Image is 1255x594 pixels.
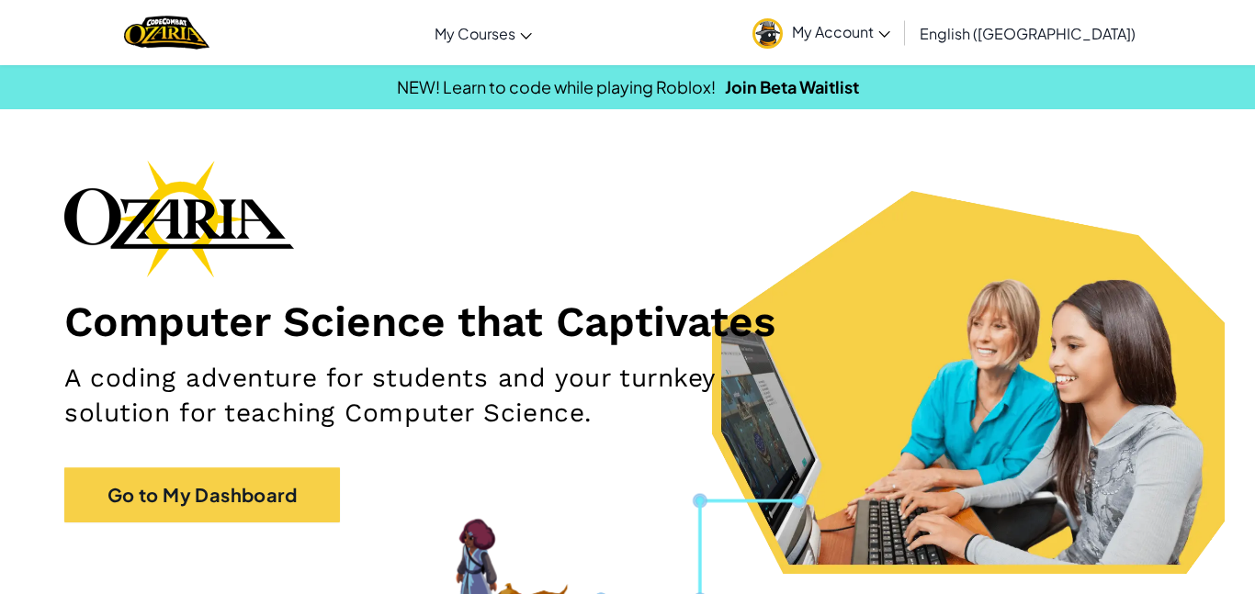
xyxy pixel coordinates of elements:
img: Ozaria branding logo [64,160,294,277]
img: avatar [752,18,783,49]
a: My Courses [425,8,541,58]
a: My Account [743,4,899,62]
a: Go to My Dashboard [64,467,340,522]
a: English ([GEOGRAPHIC_DATA]) [910,8,1145,58]
h1: Computer Science that Captivates [64,296,1191,347]
img: Home [124,14,209,51]
h2: A coding adventure for students and your turnkey solution for teaching Computer Science. [64,361,819,431]
span: My Courses [435,24,515,43]
span: English ([GEOGRAPHIC_DATA]) [920,24,1136,43]
a: Join Beta Waitlist [725,76,859,97]
span: NEW! Learn to code while playing Roblox! [397,76,716,97]
span: My Account [792,22,890,41]
a: Ozaria by CodeCombat logo [124,14,209,51]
